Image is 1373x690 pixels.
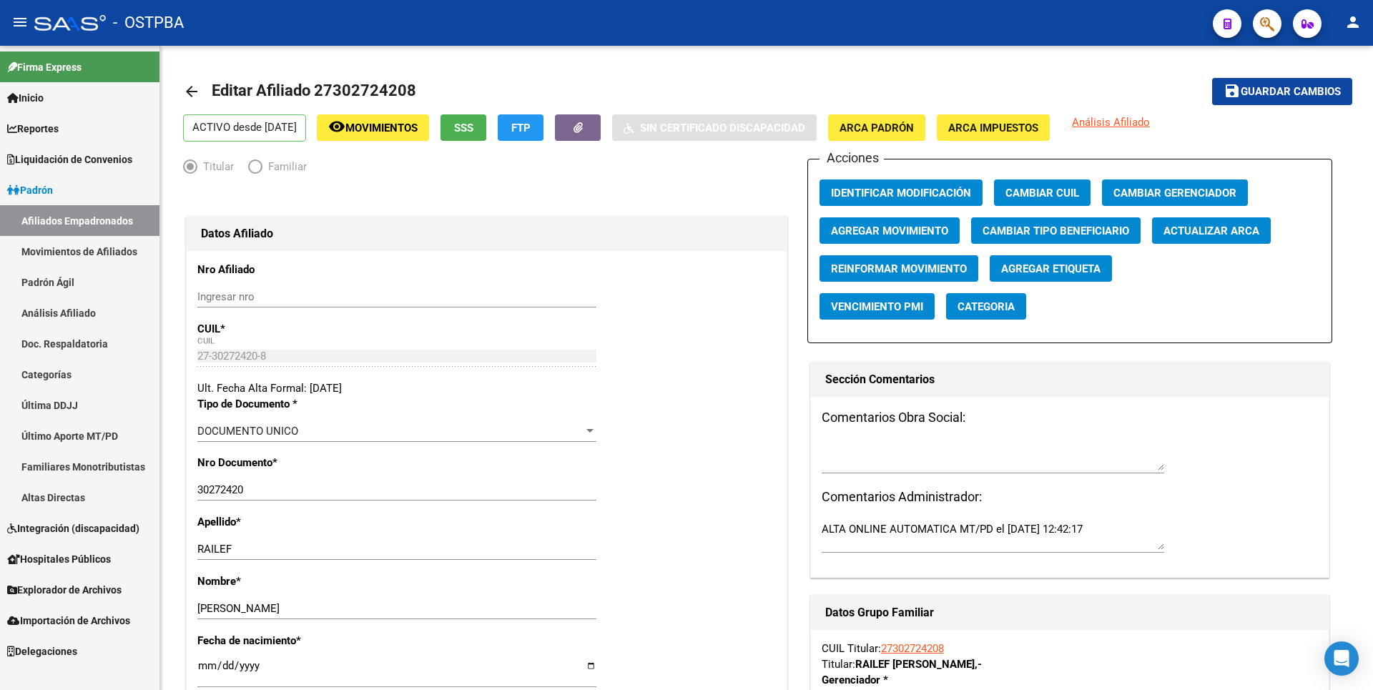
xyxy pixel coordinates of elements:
button: Cambiar CUIL [994,179,1091,206]
h1: Datos Grupo Familiar [825,601,1314,624]
button: Cambiar Gerenciador [1102,179,1248,206]
button: Agregar Etiqueta [990,255,1112,282]
h1: Sección Comentarios [825,368,1314,391]
span: Inicio [7,90,44,106]
p: Apellido [197,514,371,530]
span: DOCUMENTO UNICO [197,425,298,438]
span: Movimientos [345,122,418,134]
button: Reinformar Movimiento [820,255,978,282]
strong: RAILEF [PERSON_NAME] - [855,658,982,671]
button: Cambiar Tipo Beneficiario [971,217,1141,244]
span: ARCA Padrón [840,122,914,134]
p: Fecha de nacimiento [197,633,371,649]
button: ARCA Padrón [828,114,925,141]
button: Movimientos [317,114,429,141]
h3: Acciones [820,148,884,168]
div: Open Intercom Messenger [1324,641,1359,676]
mat-icon: save [1224,82,1241,99]
span: Actualizar ARCA [1163,225,1259,237]
span: Reinformar Movimiento [831,262,967,275]
span: Identificar Modificación [831,187,971,199]
p: Gerenciador * [822,672,970,688]
span: Familiar [262,159,307,174]
button: Agregar Movimiento [820,217,960,244]
button: Actualizar ARCA [1152,217,1271,244]
span: Análisis Afiliado [1072,116,1150,129]
span: Titular [197,159,234,174]
a: 27302724208 [881,642,944,655]
span: Cambiar Tipo Beneficiario [983,225,1129,237]
h3: Comentarios Administrador: [822,487,1318,507]
p: Nro Documento [197,455,371,470]
mat-icon: arrow_back [183,83,200,100]
button: Categoria [946,293,1026,320]
button: Identificar Modificación [820,179,983,206]
span: Liquidación de Convenios [7,152,132,167]
span: Agregar Movimiento [831,225,948,237]
span: Importación de Archivos [7,613,130,629]
button: Guardar cambios [1212,78,1352,104]
span: Reportes [7,121,59,137]
span: , [975,658,978,671]
span: SSS [454,122,473,134]
p: Nombre [197,573,371,589]
span: Delegaciones [7,644,77,659]
span: Integración (discapacidad) [7,521,139,536]
span: Cambiar CUIL [1005,187,1079,199]
span: Editar Afiliado 27302724208 [212,82,416,99]
span: - OSTPBA [113,7,184,39]
button: FTP [498,114,543,141]
p: CUIL [197,321,371,337]
button: SSS [441,114,486,141]
button: ARCA Impuestos [937,114,1050,141]
span: Hospitales Públicos [7,551,111,567]
p: ACTIVO desde [DATE] [183,114,306,142]
h1: Datos Afiliado [201,222,772,245]
div: CUIL Titular: Titular: [822,641,1318,672]
mat-icon: menu [11,14,29,31]
span: ARCA Impuestos [948,122,1038,134]
button: Vencimiento PMI [820,293,935,320]
h3: Comentarios Obra Social: [822,408,1318,428]
span: Sin Certificado Discapacidad [640,122,805,134]
span: Categoria [958,300,1015,313]
mat-icon: remove_red_eye [328,118,345,135]
span: Padrón [7,182,53,198]
span: Guardar cambios [1241,86,1341,99]
mat-radio-group: Elija una opción [183,163,321,176]
span: Cambiar Gerenciador [1113,187,1236,199]
span: Agregar Etiqueta [1001,262,1101,275]
button: Sin Certificado Discapacidad [612,114,817,141]
p: Nro Afiliado [197,262,371,277]
span: Firma Express [7,59,82,75]
span: Vencimiento PMI [831,300,923,313]
p: Tipo de Documento * [197,396,371,412]
mat-icon: person [1344,14,1362,31]
div: Ult. Fecha Alta Formal: [DATE] [197,380,776,396]
span: FTP [511,122,531,134]
span: Explorador de Archivos [7,582,122,598]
